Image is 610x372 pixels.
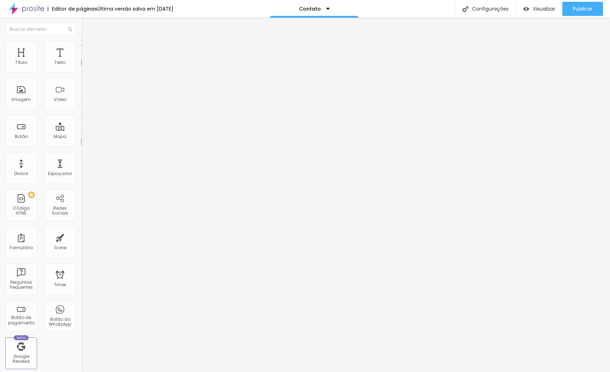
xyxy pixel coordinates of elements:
img: Icone [462,6,468,12]
div: Perguntas frequentes [7,280,35,290]
p: Contato [299,6,321,11]
button: Visualizar [516,2,562,16]
div: Última versão salva em [DATE] [97,6,173,11]
div: Botão [15,134,28,139]
input: Buscar elemento [5,23,76,36]
button: Publicar [562,2,603,16]
span: Publicar [573,6,592,12]
div: Ícone [54,245,66,250]
span: Visualizar [533,6,555,12]
div: Redes Sociais [46,206,74,216]
div: Formulário [10,245,33,250]
div: Botão do WhatsApp [46,317,74,327]
div: Divisor [14,171,28,176]
div: Timer [54,282,66,287]
div: Espaçador [48,171,72,176]
div: Mapa [54,134,66,139]
div: Google Reviews [7,354,35,364]
div: Texto [54,60,66,65]
div: Vídeo [54,97,66,102]
img: view-1.svg [523,6,529,12]
div: Editor de páginas [48,6,97,11]
div: Botão de pagamento [7,315,35,325]
div: Título [15,60,27,65]
div: Código HTML [7,206,35,216]
div: Imagem [12,97,31,102]
img: Icone [68,27,72,31]
div: Novo [14,335,29,340]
